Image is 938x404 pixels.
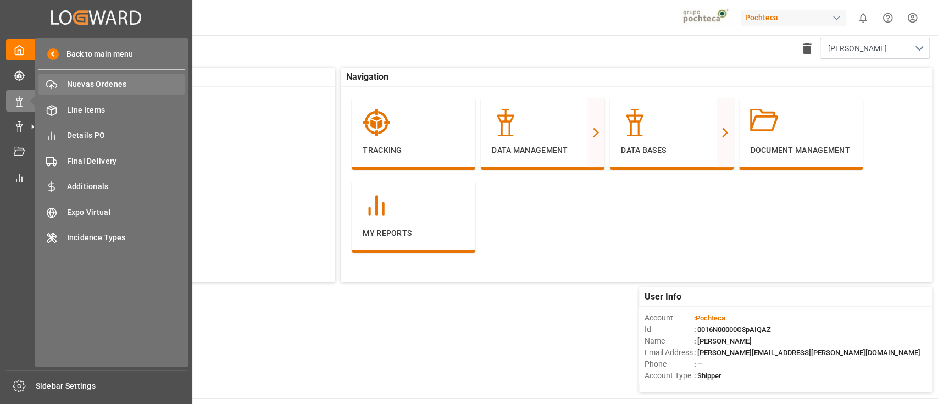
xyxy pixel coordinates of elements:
[741,7,851,28] button: Pochteca
[6,39,186,60] a: My Cockpit
[694,348,920,357] span: : [PERSON_NAME][EMAIL_ADDRESS][PERSON_NAME][DOMAIN_NAME]
[696,314,725,322] span: Pochteca
[38,125,185,146] a: Details PO
[828,43,887,54] span: [PERSON_NAME]
[67,104,185,116] span: Line Items
[694,337,752,345] span: : [PERSON_NAME]
[679,8,734,27] img: pochtecaImg.jpg_1689854062.jpg
[694,325,771,334] span: : 0016N00000G3pAIQAZ
[741,10,846,26] div: Pochteca
[38,74,185,95] a: Nuevas Ordenes
[492,145,593,156] p: Data Management
[645,335,694,347] span: Name
[38,227,185,248] a: Incidence Types
[67,181,185,192] span: Additionals
[645,347,694,358] span: Email Address
[820,38,930,59] button: open menu
[67,156,185,167] span: Final Delivery
[621,145,723,156] p: Data Bases
[67,130,185,141] span: Details PO
[67,232,185,243] span: Incidence Types
[38,150,185,171] a: Final Delivery
[363,228,464,239] p: My Reports
[694,360,703,368] span: : —
[67,207,185,218] span: Expo Virtual
[38,99,185,120] a: Line Items
[694,372,721,380] span: : Shipper
[6,167,186,188] a: My Reports
[645,290,681,303] span: User Info
[851,5,875,30] button: show 0 new notifications
[645,312,694,324] span: Account
[36,380,188,392] span: Sidebar Settings
[6,64,186,86] a: Tracking
[363,145,464,156] p: Tracking
[346,70,388,84] span: Navigation
[645,370,694,381] span: Account Type
[875,5,900,30] button: Help Center
[750,145,852,156] p: Document Management
[38,176,185,197] a: Additionals
[38,201,185,223] a: Expo Virtual
[6,141,186,163] a: Document Management
[694,314,725,322] span: :
[67,79,185,90] span: Nuevas Ordenes
[59,48,133,60] span: Back to main menu
[645,324,694,335] span: Id
[645,358,694,370] span: Phone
